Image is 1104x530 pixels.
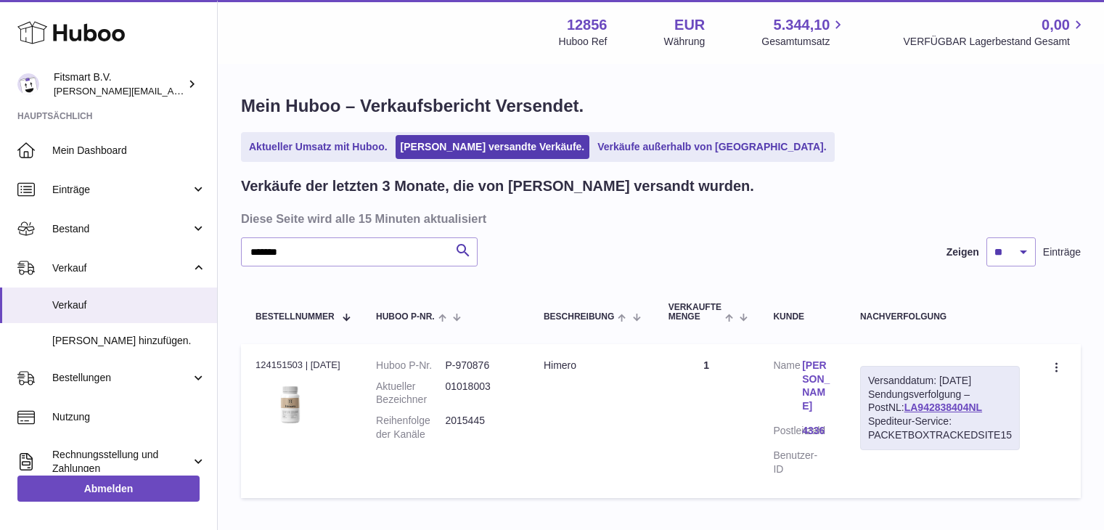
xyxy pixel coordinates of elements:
[52,410,206,424] span: Nutzung
[1043,245,1081,259] span: Einträge
[654,344,759,498] td: 1
[868,415,1012,442] div: Spediteur-Service: PACKETBOXTRACKEDSITE15
[241,211,1077,227] h3: Diese Seite wird alle 15 Minuten aktualisiert
[376,414,445,441] dt: Reihenfolge der Kanäle
[244,135,393,159] a: Aktueller Umsatz mit Huboo.
[445,414,514,441] dd: 2015445
[255,376,328,429] img: 128561711358723.png
[668,303,721,322] span: Verkaufte Menge
[559,35,608,49] div: Huboo Ref
[255,312,335,322] span: Bestellnummer
[860,312,1020,322] div: Nachverfolgung
[773,424,802,441] dt: Postleitzahl
[396,135,590,159] a: [PERSON_NAME] versandte Verkäufe.
[52,144,206,158] span: Mein Dashboard
[445,359,514,372] dd: P-970876
[54,70,184,98] div: Fitsmart B.V.
[674,15,705,35] strong: EUR
[376,380,445,407] dt: Aktueller Bezeichner
[860,366,1020,450] div: Sendungsverfolgung – PostNL:
[774,15,830,35] span: 5.344,10
[773,312,830,322] div: Kunde
[773,359,802,417] dt: Name
[802,359,831,414] a: [PERSON_NAME]
[903,35,1087,49] span: VERFÜGBAR Lagerbestand Gesamt
[567,15,608,35] strong: 12856
[946,245,979,259] label: Zeigen
[904,401,982,413] a: LA942838404NL
[241,176,754,196] h2: Verkäufe der letzten 3 Monate, die von [PERSON_NAME] versandt wurden.
[773,449,802,476] dt: Benutzer-ID
[17,476,200,502] a: Abmelden
[592,135,831,159] a: Verkäufe außerhalb von [GEOGRAPHIC_DATA].
[17,73,39,95] img: jonathan@leaderoo.com
[376,312,435,322] span: Huboo P-Nr.
[52,298,206,312] span: Verkauf
[52,448,191,476] span: Rechnungsstellung und Zahlungen
[52,222,191,236] span: Bestand
[241,94,1081,118] h1: Mein Huboo – Verkaufsbericht Versendet.
[376,359,445,372] dt: Huboo P-Nr.
[544,312,614,322] span: Beschreibung
[52,371,191,385] span: Bestellungen
[445,380,514,407] dd: 01018003
[761,35,846,49] span: Gesamtumsatz
[255,359,347,372] div: 124151503 | [DATE]
[52,334,206,348] span: [PERSON_NAME] hinzufügen.
[54,85,291,97] span: [PERSON_NAME][EMAIL_ADDRESS][DOMAIN_NAME]
[761,15,846,49] a: 5.344,10 Gesamtumsatz
[1042,15,1070,35] span: 0,00
[52,183,191,197] span: Einträge
[868,374,1012,388] div: Versanddatum: [DATE]
[802,424,831,438] a: 4336
[664,35,706,49] div: Währung
[52,261,191,275] span: Verkauf
[544,359,639,372] div: Himero
[903,15,1087,49] a: 0,00 VERFÜGBAR Lagerbestand Gesamt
